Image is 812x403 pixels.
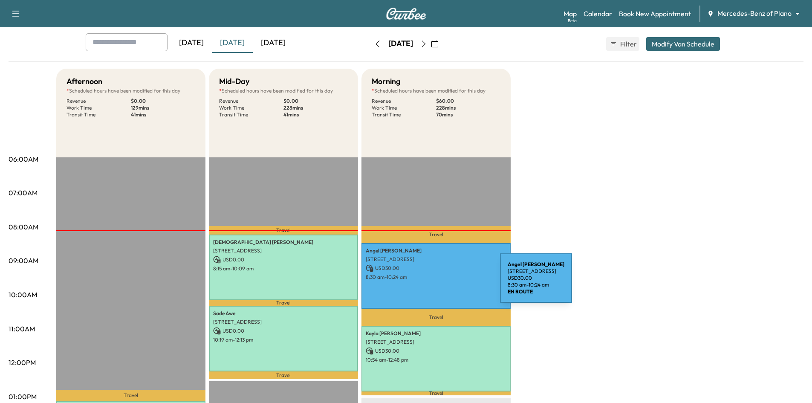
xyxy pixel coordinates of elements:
[213,327,354,335] p: USD 0.00
[131,104,195,111] p: 129 mins
[209,300,358,306] p: Travel
[56,390,205,401] p: Travel
[372,87,500,94] p: Scheduled hours have been modified for this day
[283,98,348,104] p: $ 0.00
[171,33,212,53] div: [DATE]
[213,310,354,317] p: Sade Awe
[9,222,38,232] p: 08:00AM
[436,104,500,111] p: 228 mins
[366,330,506,337] p: Kayla [PERSON_NAME]
[361,226,511,243] p: Travel
[508,288,533,295] b: EN ROUTE
[508,261,564,267] b: Angel [PERSON_NAME]
[213,256,354,264] p: USD 0.00
[213,336,354,343] p: 10:19 am - 12:13 pm
[361,391,511,395] p: Travel
[372,111,436,118] p: Transit Time
[366,274,506,281] p: 8:30 am - 10:24 am
[131,111,195,118] p: 41 mins
[9,188,38,198] p: 07:00AM
[366,347,506,355] p: USD 30.00
[66,98,131,104] p: Revenue
[646,37,720,51] button: Modify Van Schedule
[366,264,506,272] p: USD 30.00
[219,75,249,87] h5: Mid-Day
[606,37,639,51] button: Filter
[219,104,283,111] p: Work Time
[436,98,500,104] p: $ 60.00
[366,247,506,254] p: Angel [PERSON_NAME]
[253,33,294,53] div: [DATE]
[563,9,577,19] a: MapBeta
[584,9,612,19] a: Calendar
[372,75,400,87] h5: Morning
[366,339,506,345] p: [STREET_ADDRESS]
[619,9,691,19] a: Book New Appointment
[361,309,511,326] p: Travel
[283,111,348,118] p: 41 mins
[213,319,354,325] p: [STREET_ADDRESS]
[283,104,348,111] p: 228 mins
[209,226,358,235] p: Travel
[209,371,358,380] p: Travel
[386,8,427,20] img: Curbee Logo
[9,357,36,368] p: 12:00PM
[219,87,348,94] p: Scheduled hours have been modified for this day
[372,104,436,111] p: Work Time
[508,281,564,288] p: 8:30 am - 10:24 am
[9,290,37,300] p: 10:00AM
[66,75,102,87] h5: Afternoon
[131,98,195,104] p: $ 0.00
[717,9,792,18] span: Mercedes-Benz of Plano
[568,17,577,24] div: Beta
[620,39,636,49] span: Filter
[66,111,131,118] p: Transit Time
[66,87,195,94] p: Scheduled hours have been modified for this day
[366,256,506,263] p: [STREET_ADDRESS]
[372,98,436,104] p: Revenue
[508,268,564,275] p: [STREET_ADDRESS]
[219,98,283,104] p: Revenue
[9,324,35,334] p: 11:00AM
[366,357,506,363] p: 10:54 am - 12:48 pm
[213,247,354,254] p: [STREET_ADDRESS]
[219,111,283,118] p: Transit Time
[9,391,37,402] p: 01:00PM
[66,104,131,111] p: Work Time
[9,154,38,164] p: 06:00AM
[508,275,564,281] p: USD 30.00
[388,38,413,49] div: [DATE]
[436,111,500,118] p: 70 mins
[213,239,354,246] p: [DEMOGRAPHIC_DATA] [PERSON_NAME]
[9,255,38,266] p: 09:00AM
[212,33,253,53] div: [DATE]
[213,265,354,272] p: 8:15 am - 10:09 am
